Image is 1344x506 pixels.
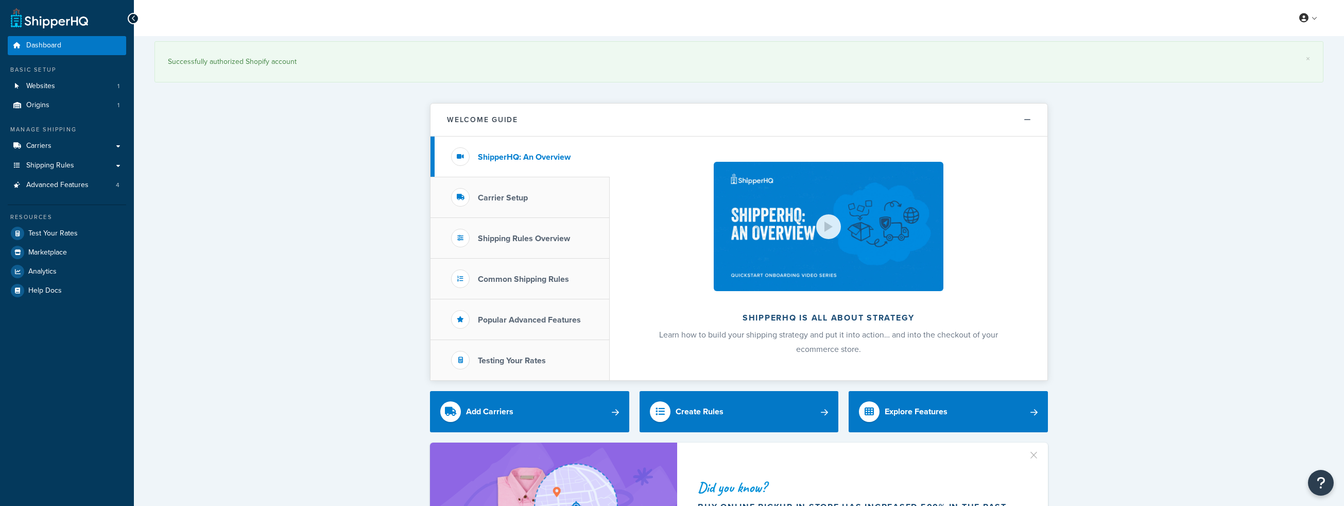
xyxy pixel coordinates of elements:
[478,356,546,365] h3: Testing Your Rates
[26,181,89,190] span: Advanced Features
[478,234,570,243] h3: Shipping Rules Overview
[28,286,62,295] span: Help Docs
[637,313,1020,323] h2: ShipperHQ is all about strategy
[8,281,126,300] a: Help Docs
[8,96,126,115] a: Origins1
[8,262,126,281] a: Analytics
[8,213,126,222] div: Resources
[478,193,528,203] h3: Carrier Setup
[8,176,126,195] a: Advanced Features4
[8,96,126,115] li: Origins
[478,275,569,284] h3: Common Shipping Rules
[430,104,1047,137] button: Welcome Guide
[849,391,1048,432] a: Explore Features
[8,224,126,243] a: Test Your Rates
[478,315,581,325] h3: Popular Advanced Features
[8,36,126,55] a: Dashboard
[1308,470,1334,496] button: Open Resource Center
[26,82,55,91] span: Websites
[8,125,126,134] div: Manage Shipping
[466,404,513,419] div: Add Carriers
[26,41,61,50] span: Dashboard
[8,77,126,96] a: Websites1
[26,101,49,110] span: Origins
[8,65,126,74] div: Basic Setup
[8,156,126,175] a: Shipping Rules
[714,162,943,291] img: ShipperHQ is all about strategy
[28,267,57,276] span: Analytics
[117,82,119,91] span: 1
[117,101,119,110] span: 1
[447,116,518,124] h2: Welcome Guide
[698,480,1023,495] div: Did you know?
[659,329,998,355] span: Learn how to build your shipping strategy and put it into action… and into the checkout of your e...
[640,391,839,432] a: Create Rules
[28,229,78,238] span: Test Your Rates
[478,153,571,162] h3: ShipperHQ: An Overview
[168,55,1310,69] div: Successfully authorized Shopify account
[116,181,119,190] span: 4
[1306,55,1310,63] a: ×
[430,391,629,432] a: Add Carriers
[8,77,126,96] li: Websites
[8,243,126,262] a: Marketplace
[676,404,723,419] div: Create Rules
[8,137,126,156] a: Carriers
[28,248,67,257] span: Marketplace
[885,404,947,419] div: Explore Features
[26,142,51,150] span: Carriers
[8,176,126,195] li: Advanced Features
[26,161,74,170] span: Shipping Rules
